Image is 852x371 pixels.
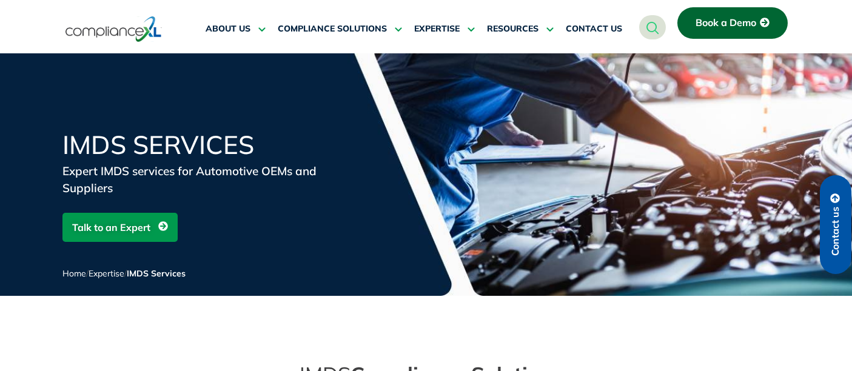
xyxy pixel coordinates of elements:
[206,15,266,44] a: ABOUT US
[62,162,354,196] div: Expert IMDS services for Automotive OEMs and Suppliers
[639,15,666,39] a: navsearch-button
[62,213,178,242] a: Talk to an Expert
[566,15,622,44] a: CONTACT US
[127,268,186,279] span: IMDS Services
[72,216,150,239] span: Talk to an Expert
[206,24,250,35] span: ABOUT US
[830,207,841,256] span: Contact us
[820,175,851,274] a: Contact us
[487,24,538,35] span: RESOURCES
[278,15,402,44] a: COMPLIANCE SOLUTIONS
[62,268,186,279] span: / /
[414,15,475,44] a: EXPERTISE
[414,24,460,35] span: EXPERTISE
[62,132,354,158] h1: IMDS Services
[278,24,387,35] span: COMPLIANCE SOLUTIONS
[696,18,756,28] span: Book a Demo
[487,15,554,44] a: RESOURCES
[677,7,788,39] a: Book a Demo
[566,24,622,35] span: CONTACT US
[65,15,162,43] img: logo-one.svg
[62,268,86,279] a: Home
[89,268,124,279] a: Expertise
